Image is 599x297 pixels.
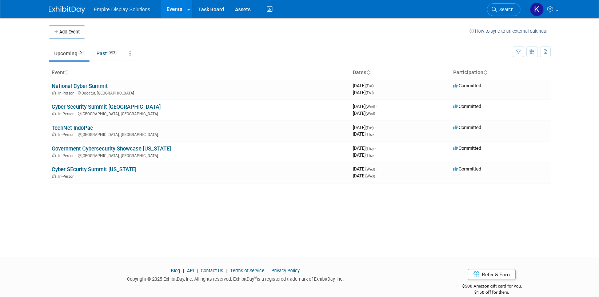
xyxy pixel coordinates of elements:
[171,268,180,273] a: Blog
[201,268,223,273] a: Contact Us
[453,166,481,172] span: Committed
[483,69,487,75] a: Sort by Participation Type
[366,91,374,95] span: (Thu)
[49,67,350,79] th: Event
[65,69,68,75] a: Sort by Event Name
[468,269,516,280] a: Refer & Earn
[52,83,108,89] a: National Cyber Summit
[366,153,374,157] span: (Thu)
[366,69,370,75] a: Sort by Start Date
[49,6,85,13] img: ExhibitDay
[350,67,450,79] th: Dates
[52,132,56,136] img: In-Person Event
[366,167,375,171] span: (Wed)
[353,90,374,95] span: [DATE]
[49,274,423,282] div: Copyright © 2025 ExhibitDay, Inc. All rights reserved. ExhibitDay is a registered trademark of Ex...
[353,145,376,151] span: [DATE]
[265,268,270,273] span: |
[376,104,377,109] span: -
[353,83,376,88] span: [DATE]
[353,131,374,137] span: [DATE]
[366,147,374,150] span: (Thu)
[453,145,481,151] span: Committed
[94,7,151,12] span: Empire Display Solutions
[58,112,77,116] span: In-Person
[453,83,481,88] span: Committed
[353,125,376,130] span: [DATE]
[187,268,194,273] a: API
[52,153,56,157] img: In-Person Event
[353,104,377,109] span: [DATE]
[470,28,551,34] a: How to sync to an external calendar...
[433,278,551,295] div: $500 Amazon gift card for you,
[58,132,77,137] span: In-Person
[366,174,375,178] span: (Wed)
[195,268,200,273] span: |
[366,84,374,88] span: (Tue)
[52,131,347,137] div: [GEOGRAPHIC_DATA], [GEOGRAPHIC_DATA]
[433,289,551,296] div: $150 off for them.
[375,145,376,151] span: -
[497,7,514,12] span: Search
[58,91,77,96] span: In-Person
[58,174,77,179] span: In-Person
[107,50,117,55] span: 203
[49,47,89,60] a: Upcoming5
[487,3,520,16] a: Search
[366,132,374,136] span: (Thu)
[52,145,171,152] a: Government Cybersecurity Showcase [US_STATE]
[271,268,300,273] a: Privacy Policy
[52,174,56,178] img: In-Person Event
[52,166,136,173] a: Cyber SEcurity Summit [US_STATE]
[52,111,347,116] div: [GEOGRAPHIC_DATA], [GEOGRAPHIC_DATA]
[530,3,544,16] img: Katelyn Hurlock
[52,125,93,131] a: TechNet IndoPac
[52,152,347,158] div: [GEOGRAPHIC_DATA], [GEOGRAPHIC_DATA]
[78,50,84,55] span: 5
[353,111,375,116] span: [DATE]
[366,126,374,130] span: (Tue)
[375,83,376,88] span: -
[230,268,264,273] a: Terms of Service
[52,91,56,95] img: In-Person Event
[353,152,374,158] span: [DATE]
[353,166,377,172] span: [DATE]
[366,112,375,116] span: (Wed)
[58,153,77,158] span: In-Person
[366,105,375,109] span: (Wed)
[52,112,56,115] img: In-Person Event
[375,125,376,130] span: -
[453,125,481,130] span: Committed
[453,104,481,109] span: Committed
[353,173,375,178] span: [DATE]
[91,47,123,60] a: Past203
[49,25,85,39] button: Add Event
[254,276,257,280] sup: ®
[450,67,551,79] th: Participation
[376,166,377,172] span: -
[52,104,161,110] a: Cyber Security Summit [GEOGRAPHIC_DATA]
[181,268,186,273] span: |
[224,268,229,273] span: |
[52,90,347,96] div: Decatur, [GEOGRAPHIC_DATA]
